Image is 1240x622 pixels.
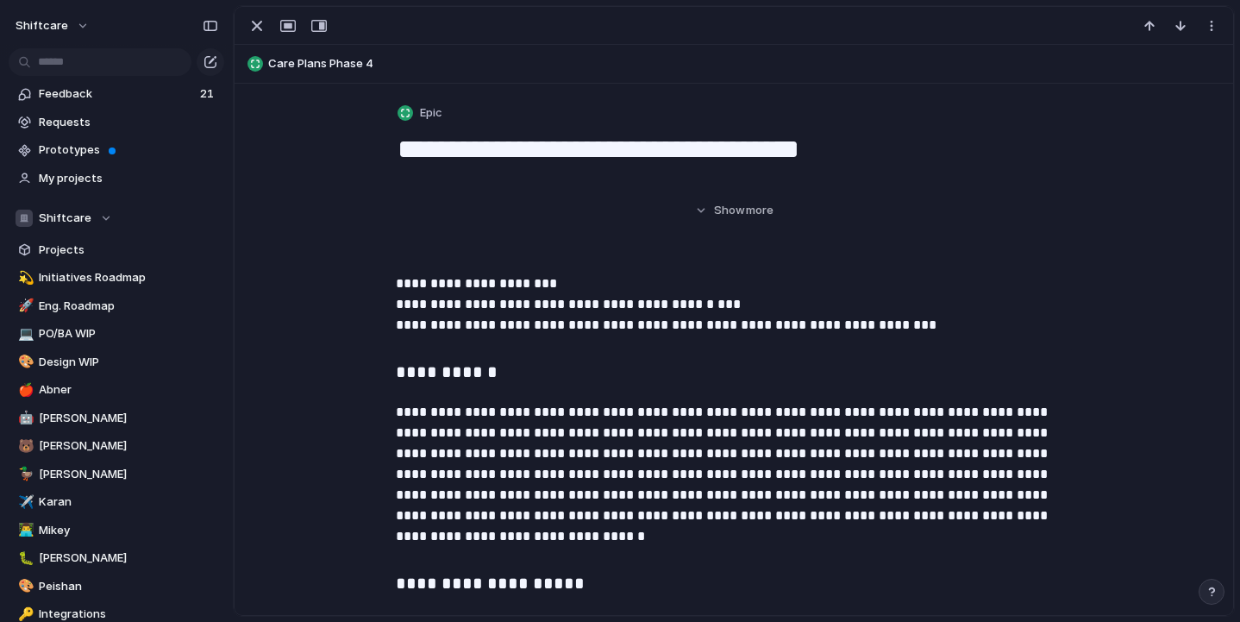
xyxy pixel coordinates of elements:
[18,520,30,540] div: 👨‍💻
[396,195,1072,226] button: Showmore
[16,381,33,399] button: 🍎
[18,296,30,316] div: 🚀
[39,170,218,187] span: My projects
[39,114,218,131] span: Requests
[9,137,224,163] a: Prototypes
[18,324,30,344] div: 💻
[39,522,218,539] span: Mikey
[16,354,33,371] button: 🎨
[18,576,30,596] div: 🎨
[16,466,33,483] button: 🦆
[16,550,33,567] button: 🐛
[9,110,224,135] a: Requests
[39,466,218,483] span: [PERSON_NAME]
[16,17,68,35] span: shiftcare
[420,104,442,122] span: Epic
[16,410,33,427] button: 🤖
[39,325,218,342] span: PO/BA WIP
[39,141,218,159] span: Prototypes
[39,410,218,427] span: [PERSON_NAME]
[746,202,773,219] span: more
[9,166,224,192] a: My projects
[39,354,218,371] span: Design WIP
[18,352,30,372] div: 🎨
[9,377,224,403] a: 🍎Abner
[18,268,30,288] div: 💫
[714,202,745,219] span: Show
[39,85,195,103] span: Feedback
[394,101,448,126] button: Epic
[16,325,33,342] button: 💻
[9,489,224,515] a: ✈️Karan
[9,518,224,543] a: 👨‍💻Mikey
[9,405,224,431] a: 🤖[PERSON_NAME]
[9,237,224,263] a: Projects
[16,493,33,511] button: ✈️
[268,55,1225,72] span: Care Plans Phase 4
[16,578,33,595] button: 🎨
[18,549,30,569] div: 🐛
[18,408,30,428] div: 🤖
[18,464,30,484] div: 🦆
[9,265,224,291] a: 💫Initiatives Roadmap
[39,381,218,399] span: Abner
[9,462,224,487] a: 🦆[PERSON_NAME]
[242,50,1225,78] button: Care Plans Phase 4
[39,550,218,567] span: [PERSON_NAME]
[18,380,30,400] div: 🍎
[8,12,98,40] button: shiftcare
[39,242,218,259] span: Projects
[18,493,30,512] div: ✈️
[39,269,218,286] span: Initiatives Roadmap
[16,437,33,455] button: 🐻
[9,545,224,571] a: 🐛[PERSON_NAME]
[9,81,224,107] a: Feedback21
[39,298,218,315] span: Eng. Roadmap
[9,321,224,347] a: 💻PO/BA WIP
[39,578,218,595] span: Peishan
[18,437,30,456] div: 🐻
[9,433,224,459] a: 🐻[PERSON_NAME]
[16,522,33,539] button: 👨‍💻
[9,574,224,600] a: 🎨Peishan
[39,437,218,455] span: [PERSON_NAME]
[39,210,91,227] span: Shiftcare
[200,85,217,103] span: 21
[16,298,33,315] button: 🚀
[9,293,224,319] a: 🚀Eng. Roadmap
[39,493,218,511] span: Karan
[9,349,224,375] a: 🎨Design WIP
[9,205,224,231] button: Shiftcare
[16,269,33,286] button: 💫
